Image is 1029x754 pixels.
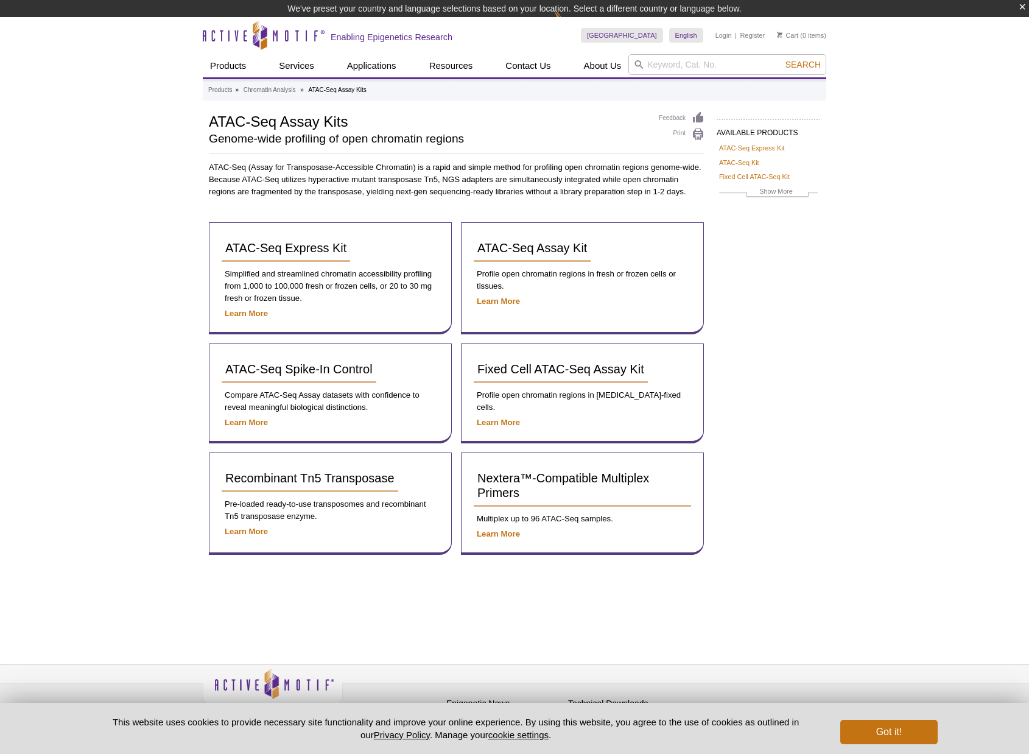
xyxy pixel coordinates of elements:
[477,297,520,306] a: Learn More
[840,720,938,744] button: Got it!
[554,9,586,38] img: Change Here
[203,54,253,77] a: Products
[669,28,703,43] a: English
[331,32,452,43] h2: Enabling Epigenetics Research
[777,28,826,43] li: (0 items)
[659,111,704,125] a: Feedback
[349,697,396,715] a: Privacy Policy
[717,119,820,141] h2: AVAILABLE PRODUCTS
[235,86,239,93] li: »
[477,362,644,376] span: Fixed Cell ATAC-Seq Assay Kit
[474,268,691,292] p: Profile open chromatin regions in fresh or frozen cells or tissues.
[374,730,430,740] a: Privacy Policy
[209,161,704,198] p: ATAC-Seq (Assay for Transposase-Accessible Chromatin) is a rapid and simple method for profiling ...
[719,143,785,153] a: ATAC-Seq Express Kit
[719,171,790,182] a: Fixed Cell ATAC-Seq Kit
[690,686,781,713] table: Click to Verify - This site chose Symantec SSL for secure e-commerce and confidential communicati...
[222,268,439,305] p: Simplified and streamlined chromatin accessibility profiling from 1,000 to 100,000 fresh or froze...
[225,418,268,427] a: Learn More
[91,716,820,741] p: This website uses cookies to provide necessary site functionality and improve your online experie...
[477,241,587,255] span: ATAC-Seq Assay Kit
[474,513,691,525] p: Multiplex up to 96 ATAC-Seq samples.
[222,389,439,414] p: Compare ATAC-Seq Assay datasets with confidence to reveal meaningful biological distinctions.
[477,529,520,538] a: Learn More
[225,309,268,318] a: Learn More
[208,85,232,96] a: Products
[422,54,480,77] a: Resources
[719,157,759,168] a: ATAC-Seq Kit
[477,471,649,499] span: Nextera™-Compatible Multiplex Primers
[225,527,268,536] a: Learn More
[474,465,691,507] a: Nextera™-Compatible Multiplex Primers
[222,465,398,492] a: Recombinant Tn5 Transposase
[715,31,732,40] a: Login
[777,32,782,38] img: Your Cart
[446,699,562,709] h4: Epigenetic News
[785,60,821,69] span: Search
[309,86,367,93] li: ATAC-Seq Assay Kits
[300,86,304,93] li: »
[203,665,343,714] img: Active Motif,
[740,31,765,40] a: Register
[244,85,296,96] a: Chromatin Analysis
[488,730,549,740] button: cookie settings
[209,111,647,130] h1: ATAC-Seq Assay Kits
[782,59,824,70] button: Search
[222,356,376,383] a: ATAC-Seq Spike-In Control
[474,389,691,414] p: Profile open chromatin regions in [MEDICAL_DATA]-fixed cells.
[209,133,647,144] h2: Genome-wide profiling of open chromatin regions
[225,471,395,485] span: Recombinant Tn5 Transposase
[777,31,798,40] a: Cart
[222,235,350,262] a: ATAC-Seq Express Kit
[498,54,558,77] a: Contact Us
[659,128,704,141] a: Print
[628,54,826,75] input: Keyword, Cat. No.
[735,28,737,43] li: |
[225,241,346,255] span: ATAC-Seq Express Kit
[474,356,648,383] a: Fixed Cell ATAC-Seq Assay Kit
[581,28,663,43] a: [GEOGRAPHIC_DATA]
[222,498,439,523] p: Pre-loaded ready-to-use transposomes and recombinant Tn5 transposase enzyme.
[272,54,321,77] a: Services
[225,362,373,376] span: ATAC-Seq Spike-In Control
[477,418,520,427] a: Learn More
[568,699,684,709] h4: Technical Downloads
[474,235,591,262] a: ATAC-Seq Assay Kit
[577,54,629,77] a: About Us
[340,54,404,77] a: Applications
[719,186,818,200] a: Show More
